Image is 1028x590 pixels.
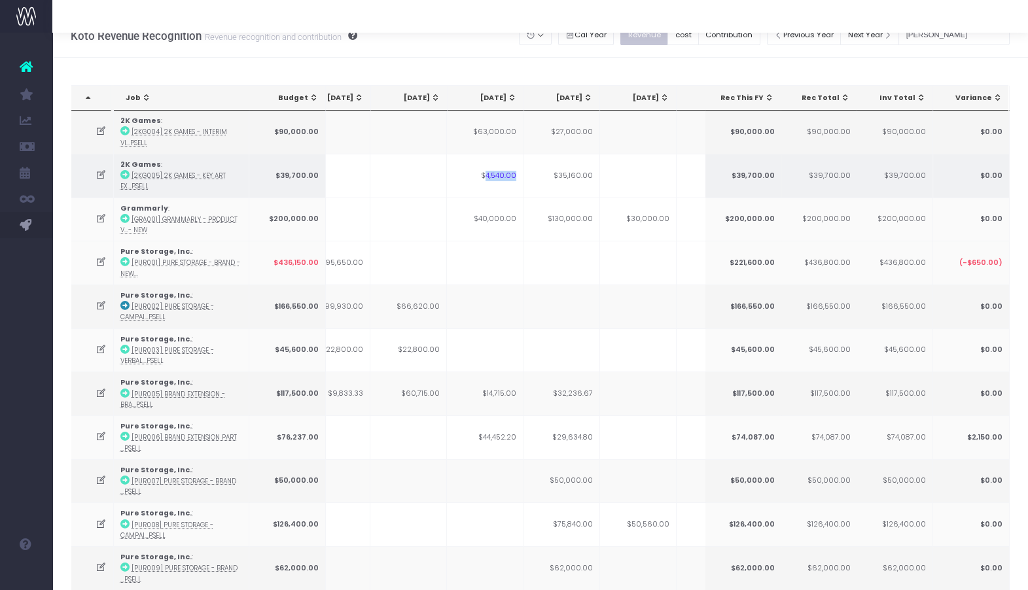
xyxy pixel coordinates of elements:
th: Rec Total: activate to sort column ascending [781,86,858,111]
td: $166,550.00 [856,285,932,328]
td: $14,715.00 [447,372,523,415]
td: : [114,111,249,154]
td: $0.00 [932,372,1009,415]
td: $50,000.00 [856,459,932,503]
abbr: [PUR009] Pure Storage - Brand Extension 4 - Brand - Upsell [120,564,238,583]
td: $50,000.00 [781,459,857,503]
input: Search... [898,25,1010,45]
th: May 25: activate to sort column ascending [294,86,371,111]
td: $45,600.00 [249,328,326,372]
td: $75,840.00 [523,502,600,546]
abbr: [GRA001] Grammarly - Product Videos - Brand - New [120,215,238,234]
abbr: [PUR006] Brand Extension Part 2 - Brand - Upsell [120,433,237,452]
td: $0.00 [932,285,1009,328]
button: Contribution [698,25,760,45]
td: : [114,285,249,328]
abbr: [PUR003] Pure Storage - Verbal ID Extension - Upsell [120,346,214,365]
button: Next Year [840,25,899,45]
td: $74,087.00 [781,415,857,459]
th: Aug 25: activate to sort column ascending [524,86,601,111]
th: Variance: activate to sort column ascending [933,86,1010,111]
td: $0.00 [932,459,1009,503]
td: $126,400.00 [249,502,326,546]
td: $60,715.00 [370,372,447,415]
abbr: [PUR005] Brand Extension - Brand - Upsell [120,390,225,409]
td: $74,087.00 [856,415,932,459]
td: : [114,198,249,241]
td: $62,000.00 [523,546,600,590]
div: [DATE] [383,93,440,103]
td: $117,500.00 [781,372,857,415]
td: $35,160.00 [523,154,600,198]
td: $9,833.33 [294,372,370,415]
strong: Pure Storage, Inc. [120,334,192,344]
img: images/default_profile_image.png [16,564,36,583]
td: $62,000.00 [856,546,932,590]
td: : [114,502,249,546]
td: $126,400.00 [705,502,781,546]
abbr: [PUR007] Pure Storage - Brand Extension Part 3 - Brand - Upsell [120,477,236,496]
td: : [114,415,249,459]
td: $2,150.00 [932,415,1009,459]
th: Job: activate to sort column ascending [114,86,253,111]
td: $22,800.00 [370,328,447,372]
td: $90,000.00 [781,111,857,154]
td: $126,400.00 [781,502,857,546]
td: $50,560.00 [600,502,677,546]
td: : [114,241,249,285]
td: $30,000.00 [600,198,677,241]
td: $44,452.20 [447,415,523,459]
td: $40,000.00 [447,198,523,241]
td: $130,000.00 [523,198,600,241]
div: [DATE] [306,93,364,103]
div: Small button group [620,22,766,48]
div: Job [126,93,246,103]
td: $166,550.00 [781,285,857,328]
td: $4,540.00 [447,154,523,198]
th: : activate to sort column descending [71,86,111,111]
button: Cal Year [558,25,614,45]
span: (-$650.00) [959,258,1002,268]
td: $436,800.00 [781,241,857,285]
td: $126,400.00 [856,502,932,546]
td: $90,000.00 [249,111,326,154]
td: $200,000.00 [856,198,932,241]
div: Small button group [558,22,621,48]
td: $0.00 [932,154,1009,198]
div: Budget [261,93,319,103]
td: $76,237.00 [249,415,326,459]
strong: Pure Storage, Inc. [120,508,192,518]
h3: Koto Revenue Recognition [71,29,357,43]
td: $45,600.00 [856,328,932,372]
td: $39,700.00 [781,154,857,198]
th: Jul 25: activate to sort column ascending [448,86,524,111]
div: [DATE] [536,93,594,103]
div: Rec This FY [717,93,775,103]
td: $166,550.00 [249,285,326,328]
td: : [114,328,249,372]
td: $436,150.00 [249,241,326,285]
td: $39,700.00 [856,154,932,198]
td: $32,236.67 [523,372,600,415]
td: $27,000.00 [523,111,600,154]
td: $166,550.00 [705,285,781,328]
th: Jun 25: activate to sort column ascending [371,86,448,111]
strong: Grammarly [120,203,168,213]
strong: Pure Storage, Inc. [120,465,192,475]
th: Rec This FY: activate to sort column ascending [705,86,782,111]
div: [DATE] [612,93,669,103]
td: $62,000.00 [705,546,781,590]
strong: 2K Games [120,116,161,126]
td: $117,500.00 [856,372,932,415]
button: Previous Year [767,25,842,45]
td: $436,800.00 [856,241,932,285]
abbr: [PUR002] Pure Storage - Campaign - Upsell [120,302,214,321]
abbr: [2KG004] 2K Games - Interim Visual - Brand - Upsell [120,128,227,147]
td: $90,000.00 [856,111,932,154]
small: Revenue recognition and contribution [202,29,342,43]
abbr: [PUR008] Pure Storage - Campaign Lookbook - Campaign - Upsell [120,521,213,540]
td: : [114,372,249,415]
button: cost [667,25,699,45]
strong: Pure Storage, Inc. [120,247,192,256]
td: $50,000.00 [249,459,326,503]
